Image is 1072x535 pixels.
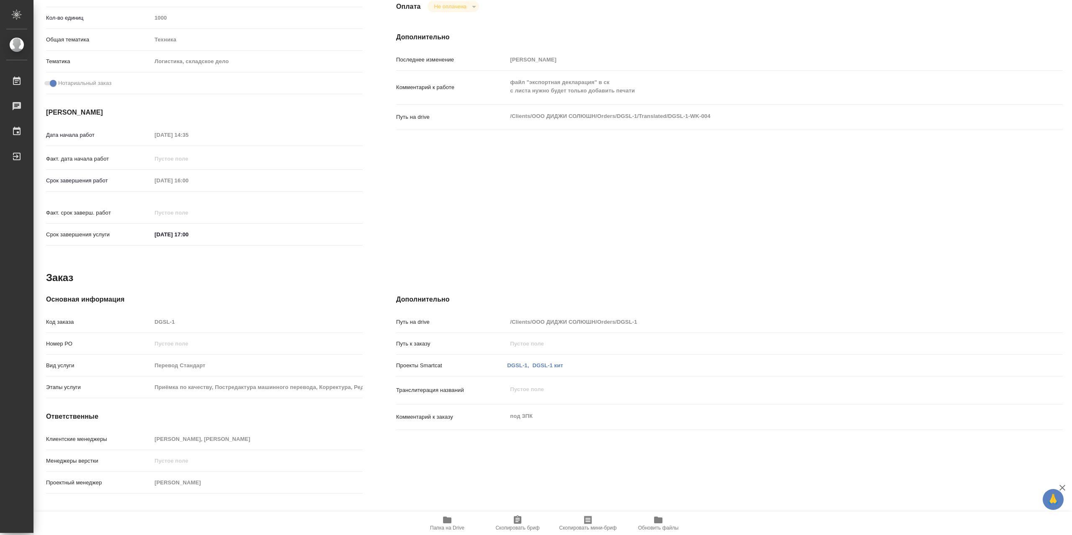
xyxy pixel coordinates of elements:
[152,455,363,467] input: Пустое поле
[152,433,363,445] input: Пустое поле
[396,83,507,92] p: Комментарий к работе
[507,409,1007,423] textarea: под ЗПК
[46,108,363,118] h4: [PERSON_NAME]
[430,525,464,531] span: Папка на Drive
[396,340,507,348] p: Путь к заказу
[152,476,363,489] input: Пустое поле
[559,525,616,531] span: Скопировать мини-бриф
[396,113,507,121] p: Путь на drive
[152,129,225,141] input: Пустое поле
[46,457,152,465] p: Менеджеры верстки
[396,413,507,421] p: Комментарий к заказу
[507,362,529,369] a: DGSL-1,
[152,12,363,24] input: Пустое поле
[46,177,152,185] p: Срок завершения работ
[46,155,152,163] p: Факт. дата начала работ
[46,271,73,284] h2: Заказ
[46,340,152,348] p: Номер РО
[46,361,152,370] p: Вид услуги
[152,54,363,69] div: Логистика, складское дело
[46,230,152,239] p: Срок завершения услуги
[507,75,1007,98] textarea: файл "экспортная декларация" в ск с листа нужно будет только добавить печати
[396,318,507,326] p: Путь на drive
[152,33,363,47] div: Техника
[46,36,152,44] p: Общая тематика
[396,361,507,370] p: Проекты Smartcat
[396,294,1063,305] h4: Дополнительно
[152,228,225,241] input: ✎ Введи что-нибудь
[428,1,479,12] div: Не оплачена
[482,512,553,535] button: Скопировать бриф
[152,316,363,328] input: Пустое поле
[46,479,152,487] p: Проектный менеджер
[1046,491,1060,508] span: 🙏
[46,14,152,22] p: Кол-во единиц
[46,209,152,217] p: Факт. срок заверш. работ
[396,386,507,394] p: Транслитерация названий
[623,512,693,535] button: Обновить файлы
[507,54,1007,66] input: Пустое поле
[638,525,679,531] span: Обновить файлы
[412,512,482,535] button: Папка на Drive
[553,512,623,535] button: Скопировать мини-бриф
[396,2,421,12] h4: Оплата
[507,316,1007,328] input: Пустое поле
[152,359,363,371] input: Пустое поле
[152,381,363,393] input: Пустое поле
[152,338,363,350] input: Пустое поле
[46,294,363,305] h4: Основная информация
[396,32,1063,42] h4: Дополнительно
[46,318,152,326] p: Код заказа
[507,338,1007,350] input: Пустое поле
[532,362,563,369] a: DGSL-1 кит
[495,525,539,531] span: Скопировать бриф
[152,207,225,219] input: Пустое поле
[507,109,1007,123] textarea: /Clients/ООО ДИДЖИ СОЛЮШН/Orders/DGSL-1/Translated/DGSL-1-WK-004
[58,79,111,87] span: Нотариальный заказ
[46,383,152,392] p: Этапы услуги
[396,56,507,64] p: Последнее изменение
[1043,489,1064,510] button: 🙏
[432,3,469,10] button: Не оплачена
[152,174,225,187] input: Пустое поле
[46,412,363,422] h4: Ответственные
[46,435,152,443] p: Клиентские менеджеры
[46,57,152,66] p: Тематика
[152,153,225,165] input: Пустое поле
[46,131,152,139] p: Дата начала работ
